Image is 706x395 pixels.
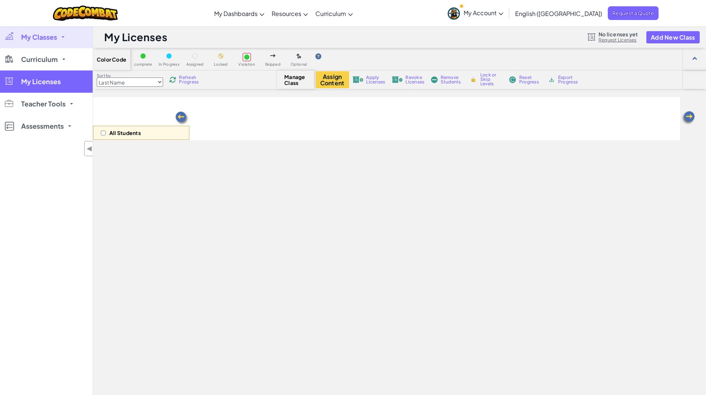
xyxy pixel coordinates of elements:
span: Manage Class [284,74,306,86]
a: English ([GEOGRAPHIC_DATA]) [511,3,606,23]
a: Request Licenses [599,37,638,43]
img: IconArchive.svg [548,76,555,83]
img: CodeCombat logo [53,6,118,21]
p: All Students [109,130,141,136]
a: My Dashboards [211,3,268,23]
span: No licenses yet [599,31,638,37]
img: avatar [448,7,460,20]
span: Revoke Licenses [405,75,424,84]
span: ◀ [86,143,93,154]
span: complete [134,62,152,66]
img: IconOptionalLevel.svg [296,53,301,59]
span: Reset Progress [519,75,541,84]
img: IconReset.svg [509,76,516,83]
label: Sort by [97,73,163,79]
img: IconRemoveStudents.svg [431,76,438,83]
span: Export Progress [558,75,581,84]
a: Curriculum [312,3,357,23]
img: Arrow_Left.png [175,111,189,126]
span: Remove Students [441,75,463,84]
button: Assign Content [316,71,349,88]
img: IconLicenseApply.svg [352,76,364,83]
span: Curriculum [21,56,58,63]
span: My Classes [21,34,57,40]
span: Apply Licenses [366,75,385,84]
span: Assessments [21,123,64,129]
span: Color Code [97,56,126,62]
span: Optional [291,62,307,66]
a: Resources [268,3,312,23]
span: Violation [238,62,255,66]
img: Arrow_Left.png [681,111,696,125]
img: IconSkippedLevel.svg [270,54,276,57]
button: Add New Class [646,31,700,43]
span: In Progress [159,62,179,66]
span: Curriculum [315,10,346,17]
span: My Account [464,9,503,17]
span: Skipped [265,62,281,66]
a: My Account [444,1,507,25]
span: English ([GEOGRAPHIC_DATA]) [515,10,602,17]
span: Locked [214,62,228,66]
img: IconLicenseRevoke.svg [392,76,403,83]
img: IconReload.svg [169,76,176,83]
a: Request a Quote [608,6,659,20]
span: My Dashboards [214,10,258,17]
span: My Licenses [21,78,61,85]
img: IconHint.svg [315,53,321,59]
img: IconLock.svg [470,76,477,83]
span: Lock or Skip Levels [480,73,502,86]
span: Resources [272,10,301,17]
span: Assigned [186,62,204,66]
h1: My Licenses [104,30,167,44]
span: Teacher Tools [21,101,66,107]
span: Refresh Progress [179,75,202,84]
